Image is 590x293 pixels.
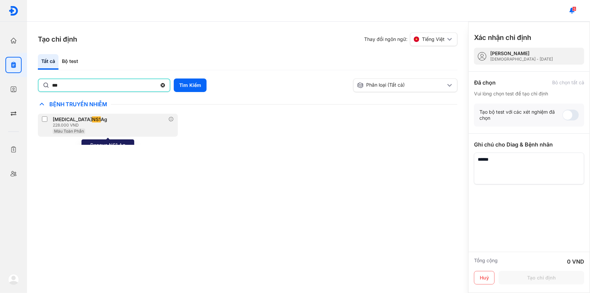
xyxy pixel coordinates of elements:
[499,271,584,285] button: Tạo chỉ định
[479,109,563,121] div: Tạo bộ test với các xét nghiệm đã chọn
[92,116,101,122] span: NS1
[357,82,446,89] div: Phân loại (Tất cả)
[474,91,584,97] div: Vui lòng chọn test để tạo chỉ định
[174,78,207,92] button: Tìm Kiếm
[474,140,584,149] div: Ghi chú cho Diag & Bệnh nhân
[364,32,457,46] div: Thay đổi ngôn ngữ:
[422,36,445,42] span: Tiếng Việt
[53,116,107,122] div: [MEDICAL_DATA] Ag
[54,129,84,134] span: Máu Toàn Phần
[58,54,81,70] div: Bộ test
[567,257,584,266] div: 0 VND
[572,6,576,11] span: 5
[490,50,553,57] div: [PERSON_NAME]
[46,101,111,108] span: Bệnh Truyền Nhiễm
[474,33,531,42] h3: Xác nhận chỉ định
[490,57,553,62] div: [DEMOGRAPHIC_DATA] - [DATE]
[474,257,498,266] div: Tổng cộng
[8,274,19,285] img: logo
[474,271,495,285] button: Huỷ
[8,6,19,16] img: logo
[38,54,58,70] div: Tất cả
[474,78,496,87] div: Đã chọn
[552,80,584,86] div: Bỏ chọn tất cả
[53,122,110,128] div: 228.000 VND
[38,35,77,44] h3: Tạo chỉ định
